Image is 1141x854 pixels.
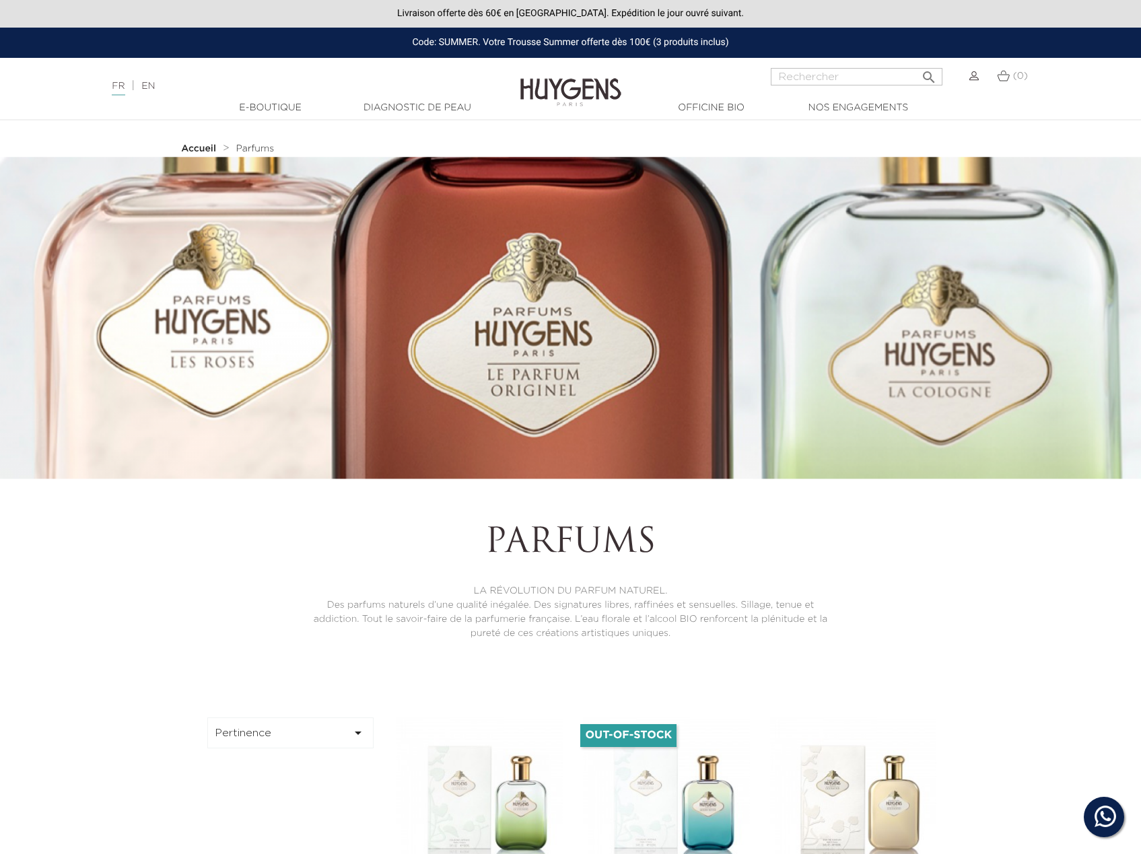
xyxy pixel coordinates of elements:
[141,81,155,91] a: EN
[304,584,837,598] p: LA RÉVOLUTION DU PARFUM NATUREL.
[181,143,219,154] a: Accueil
[181,144,216,153] strong: Accueil
[236,143,274,154] a: Parfums
[350,101,485,115] a: Diagnostic de peau
[105,78,465,94] div: |
[304,524,837,564] h1: Parfums
[520,57,621,108] img: Huygens
[580,724,677,747] li: Out-of-Stock
[350,725,366,741] i: 
[917,64,941,82] button: 
[236,144,274,153] span: Parfums
[1013,71,1028,81] span: (0)
[771,68,942,85] input: Rechercher
[644,101,779,115] a: Officine Bio
[791,101,926,115] a: Nos engagements
[921,65,937,81] i: 
[203,101,338,115] a: E-Boutique
[112,81,125,96] a: FR
[207,717,374,748] button: Pertinence
[304,598,837,641] p: Des parfums naturels d’une qualité inégalée. Des signatures libres, raffinées et sensuelles. Sill...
